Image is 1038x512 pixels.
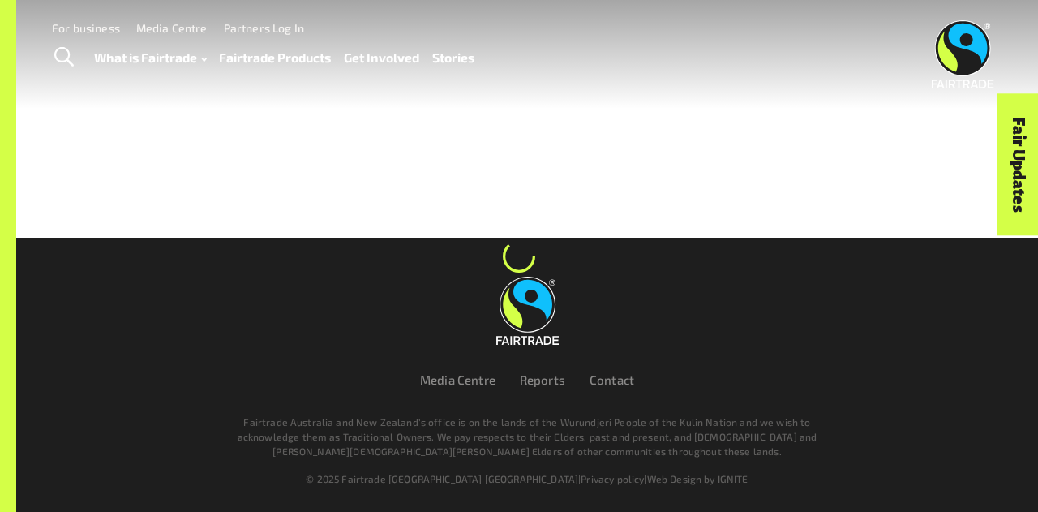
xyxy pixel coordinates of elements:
a: Reports [520,372,565,387]
img: Fairtrade Australia New Zealand logo [932,20,994,88]
div: | | [83,471,972,486]
a: Fairtrade Products [219,46,331,69]
a: Media Centre [136,21,208,35]
a: For business [52,21,120,35]
a: Get Involved [344,46,419,69]
span: © 2025 Fairtrade [GEOGRAPHIC_DATA] [GEOGRAPHIC_DATA] [306,473,578,484]
p: Fairtrade Australia and New Zealand’s office is on the lands of the Wurundjeri People of the Kuli... [234,415,821,458]
a: What is Fairtrade [94,46,207,69]
a: Web Design by IGNITE [647,473,748,484]
a: Contact [590,372,634,387]
a: Privacy policy [581,473,644,484]
a: Toggle Search [44,37,84,78]
a: Media Centre [420,372,495,387]
img: Fairtrade Australia New Zealand logo [496,277,559,345]
a: Stories [432,46,474,69]
a: Partners Log In [224,21,304,35]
